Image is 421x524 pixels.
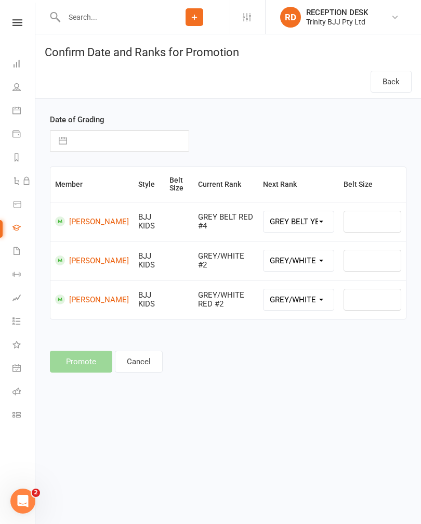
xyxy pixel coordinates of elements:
[12,194,36,217] a: Product Sales
[50,167,134,202] th: Member
[55,295,129,304] a: [PERSON_NAME]
[12,357,36,381] a: General attendance kiosk mode
[371,71,412,93] button: Back
[12,147,36,170] a: Reports
[12,404,36,428] a: Class kiosk mode
[280,7,301,28] div: RD
[165,167,193,202] th: Belt Size
[35,34,421,65] h1: Confirm Date and Ranks for Promotion
[12,53,36,76] a: Dashboard
[12,100,36,123] a: Calendar
[12,381,36,404] a: Roll call kiosk mode
[138,212,155,231] span: BJJ KIDS
[12,76,36,100] a: People
[134,167,165,202] th: Style
[55,255,129,265] a: [PERSON_NAME]
[55,216,129,226] a: [PERSON_NAME]
[138,290,155,309] span: BJJ KIDS
[198,290,244,309] span: GREY/WHITE RED #2
[12,123,36,147] a: Payments
[198,251,244,270] span: GREY/WHITE #2
[258,167,339,202] th: Next Rank
[138,251,155,270] span: BJJ KIDS
[193,167,258,202] th: Current Rank
[12,287,36,311] a: Assessments
[10,489,35,514] iframe: Intercom live chat
[306,17,368,27] div: Trinity BJJ Pty Ltd
[32,489,40,497] span: 2
[306,8,368,17] div: RECEPTION DESK
[115,351,163,373] button: Cancel
[50,113,104,126] label: Date of Grading
[339,167,406,202] th: Belt Size
[61,10,159,24] input: Search...
[198,212,253,231] span: GREY BELT RED #4
[12,334,36,357] a: What's New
